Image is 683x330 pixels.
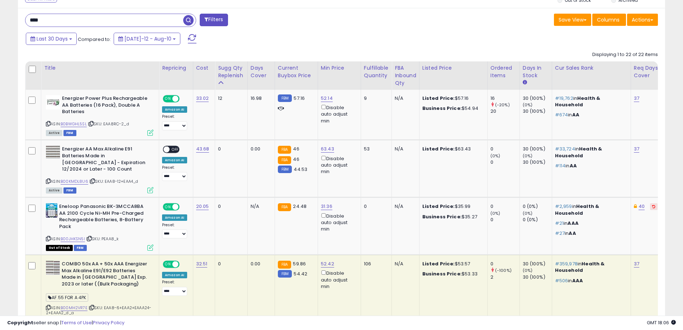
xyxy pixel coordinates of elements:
div: 16 [490,95,520,102]
span: #2,959 [555,203,572,210]
a: 52.42 [321,260,334,268]
div: ASIN: [46,146,153,192]
b: Listed Price: [422,260,455,267]
div: N/A [395,261,414,267]
div: seller snap | | [7,320,124,326]
div: 0 [364,203,386,210]
small: FBA [278,146,291,154]
span: #114 [555,162,566,169]
span: Health & Household [555,145,602,159]
div: 0 [490,146,520,152]
div: 0 [490,159,520,166]
span: FBM [63,130,76,136]
span: 46 [293,156,299,163]
div: 0.00 [251,146,269,152]
small: (0%) [490,210,501,216]
img: 51tNlSkRD4L._SL40_.jpg [46,203,57,218]
a: B00JHKSN5I [61,236,85,242]
img: 41BD3dzAC8L._SL40_.jpg [46,95,60,110]
span: OFF [179,96,190,102]
div: 0 [218,146,242,152]
span: AF.55 FOR A 4PK [46,293,88,302]
div: 9 [364,95,386,102]
button: Filters [200,14,228,26]
div: $54.94 [422,105,482,112]
span: | SKU: EAA8RC-2_d [88,121,129,127]
th: Please note that this number is a calculation based on your required days of coverage and your ve... [215,61,248,90]
span: 46 [293,145,299,152]
span: 2025-09-10 18:06 GMT [647,319,676,326]
div: Ordered Items [490,64,517,79]
p: in [555,163,625,169]
span: ON [163,204,172,210]
div: Amazon AI [162,106,187,113]
div: Sugg Qty Replenish [218,64,245,79]
span: AA [570,162,577,169]
div: Amazon AI [162,272,187,278]
span: Health & Household [555,203,599,216]
div: Disable auto adjust min [321,154,355,175]
small: (0%) [523,153,533,159]
div: 0.00 [251,261,269,267]
span: ON [163,96,172,102]
div: $63.43 [422,146,482,152]
div: Title [44,64,156,72]
span: #19,762 [555,95,573,102]
div: 0 (0%) [523,203,552,210]
div: 30 (100%) [523,95,552,102]
div: 30 (100%) [523,274,552,280]
button: Columns [592,14,626,26]
span: AA [572,111,579,118]
div: 0 (0%) [523,217,552,223]
a: 31.36 [321,203,332,210]
div: 2 [490,274,520,280]
p: in [555,203,625,216]
div: $53.33 [422,271,482,277]
b: Eneloop Panasonic BK-3MCCA8BA AA 2100 Cycle Ni-MH Pre-Charged Rechargeable Batteries, 8-Battery Pack [59,203,146,232]
div: Cost [196,64,212,72]
small: FBM [278,270,292,278]
div: 0 [218,261,242,267]
div: 0 [218,203,242,210]
div: ASIN: [46,95,153,135]
span: #359,978 [555,260,578,267]
div: FBA inbound Qty [395,64,416,87]
small: FBA [278,203,291,211]
span: 54.42 [294,270,307,277]
a: 43.68 [196,145,209,153]
div: Min Price [321,64,358,72]
div: Amazon AI [162,214,187,221]
span: Compared to: [78,36,111,43]
a: 63.43 [321,145,334,153]
div: Preset: [162,223,188,239]
span: AA [569,230,576,237]
div: Repricing [162,64,190,72]
div: N/A [251,203,269,210]
button: Save View [554,14,591,26]
div: N/A [395,95,414,102]
span: #21 [555,220,564,227]
div: 20 [490,108,520,115]
span: 24.48 [293,203,307,210]
div: Req Days Cover [634,64,660,79]
div: Preset: [162,280,188,296]
strong: Copyright [7,319,33,326]
div: $57.16 [422,95,482,102]
p: in [555,220,625,227]
span: #506 [555,277,568,284]
span: FBM [74,245,87,251]
div: 30 (100%) [523,261,552,267]
a: 52.14 [321,95,333,102]
b: Business Price: [422,213,462,220]
p: in [555,261,625,274]
div: Fulfillable Quantity [364,64,389,79]
b: Energizer Power Plus Rechargeable AA Batteries (16 Pack), Double A Batteries [62,95,149,117]
span: | SKU: EAA8-6+EAA2+EAAA24-2+EAAA2_d_a [46,305,151,316]
div: ASIN: [46,261,153,324]
b: Business Price: [422,105,462,112]
a: 37 [634,145,639,153]
small: (-100%) [495,268,512,273]
p: in [555,146,625,159]
div: 0 [490,217,520,223]
div: Preset: [162,165,188,181]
